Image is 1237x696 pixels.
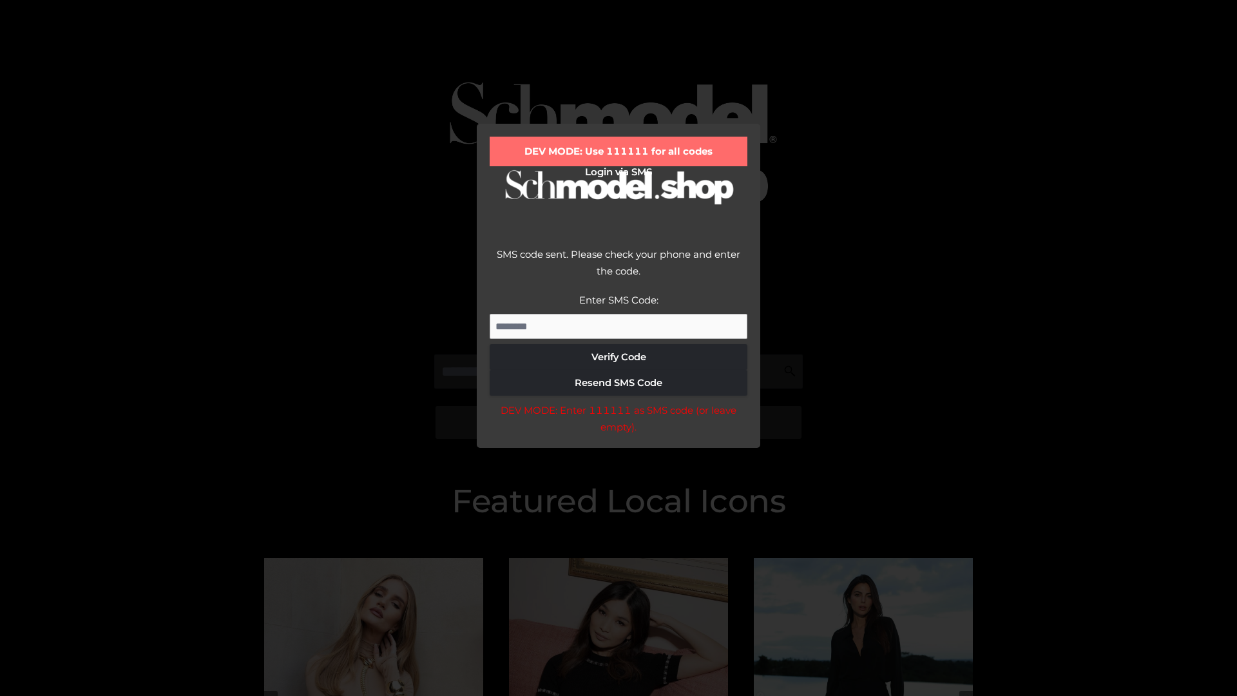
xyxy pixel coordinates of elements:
[490,246,747,292] div: SMS code sent. Please check your phone and enter the code.
[579,294,658,306] label: Enter SMS Code:
[490,402,747,435] div: DEV MODE: Enter 111111 as SMS code (or leave empty).
[490,344,747,370] button: Verify Code
[490,166,747,178] h2: Login via SMS
[490,137,747,166] div: DEV MODE: Use 111111 for all codes
[490,370,747,396] button: Resend SMS Code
